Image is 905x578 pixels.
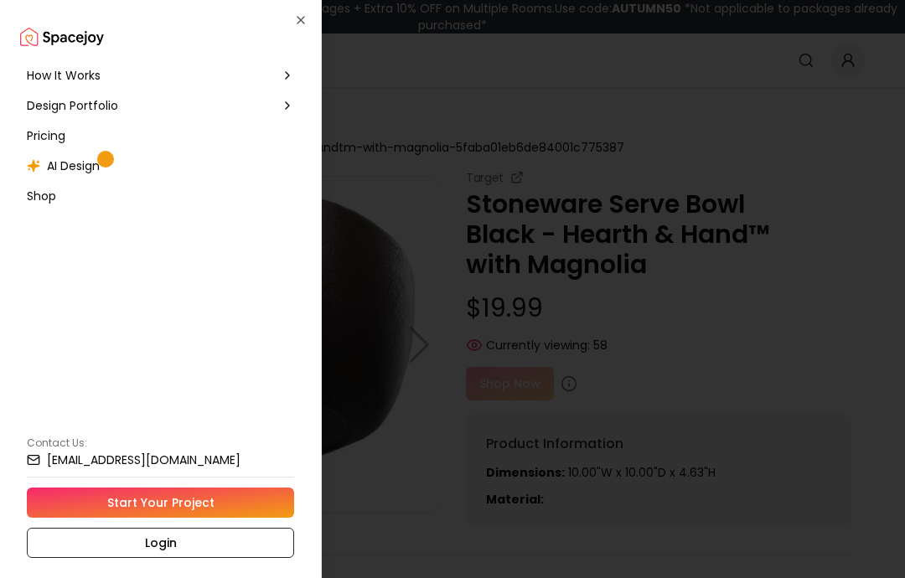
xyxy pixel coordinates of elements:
span: Design Portfolio [27,97,118,114]
a: Login [27,528,294,558]
span: Pricing [27,127,65,144]
a: Spacejoy [20,20,104,54]
a: Start Your Project [27,488,294,518]
a: [EMAIL_ADDRESS][DOMAIN_NAME] [27,453,294,467]
img: Spacejoy Logo [20,20,104,54]
small: [EMAIL_ADDRESS][DOMAIN_NAME] [47,454,240,466]
span: How It Works [27,67,101,84]
span: AI Design [47,157,100,174]
span: Shop [27,188,56,204]
p: Contact Us: [27,436,294,450]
